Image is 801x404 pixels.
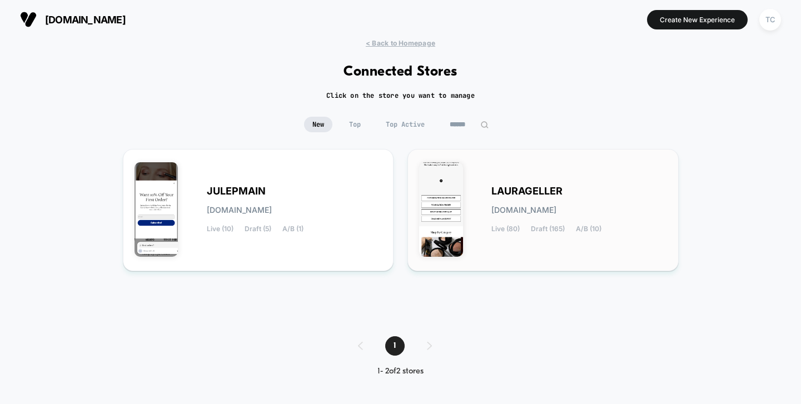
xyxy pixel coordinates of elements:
[480,121,489,129] img: edit
[17,11,129,28] button: [DOMAIN_NAME]
[326,91,475,100] h2: Click on the store you want to manage
[576,225,601,233] span: A/B (10)
[531,225,565,233] span: Draft (165)
[366,39,435,47] span: < Back to Homepage
[45,14,126,26] span: [DOMAIN_NAME]
[20,11,37,28] img: Visually logo
[207,206,272,214] span: [DOMAIN_NAME]
[385,336,405,356] span: 1
[207,187,266,195] span: JULEPMAIN
[304,117,332,132] span: New
[282,225,304,233] span: A/B (1)
[491,225,520,233] span: Live (80)
[347,367,454,376] div: 1 - 2 of 2 stores
[207,225,233,233] span: Live (10)
[647,10,748,29] button: Create New Experience
[341,117,369,132] span: Top
[491,206,556,214] span: [DOMAIN_NAME]
[756,8,784,31] button: TC
[135,162,178,257] img: JULEPMAIN
[245,225,271,233] span: Draft (5)
[759,9,781,31] div: TC
[344,64,457,80] h1: Connected Stores
[491,187,563,195] span: LAURAGELLER
[377,117,433,132] span: Top Active
[419,162,463,257] img: LAURAGELLER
